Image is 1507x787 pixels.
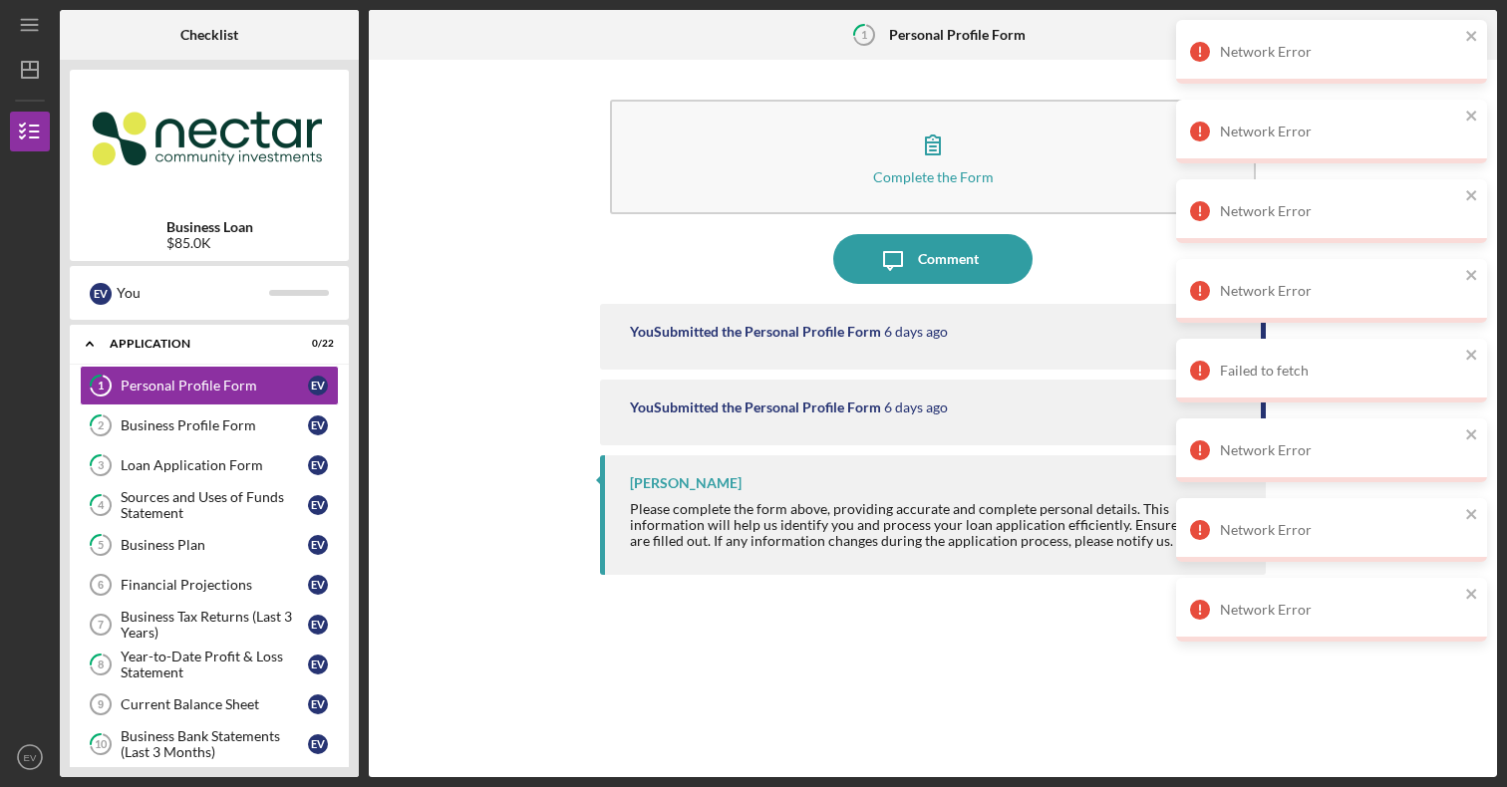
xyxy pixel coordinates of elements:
[1465,506,1479,525] button: close
[95,738,108,751] tspan: 10
[117,276,269,310] div: You
[80,645,339,684] a: 8Year-to-Date Profit & Loss StatementEV
[1465,347,1479,366] button: close
[166,219,253,235] b: Business Loan
[1465,586,1479,605] button: close
[308,694,328,714] div: E V
[180,27,238,43] b: Checklist
[98,698,104,710] tspan: 9
[298,338,334,350] div: 0 / 22
[121,537,308,553] div: Business Plan
[630,501,1245,549] div: Please complete the form above, providing accurate and complete personal details. This informatio...
[630,324,881,340] div: You Submitted the Personal Profile Form
[121,696,308,712] div: Current Balance Sheet
[80,525,339,565] a: 5Business PlanEV
[833,234,1033,284] button: Comment
[308,495,328,515] div: E V
[80,366,339,405] a: 1Personal Profile FormEV
[889,27,1026,43] b: Personal Profile Form
[308,415,328,435] div: E V
[308,734,328,754] div: E V
[80,565,339,605] a: 6Financial ProjectionsEV
[80,684,339,724] a: 9Current Balance SheetEV
[630,399,881,415] div: You Submitted the Personal Profile Form
[918,234,979,284] div: Comment
[98,419,104,432] tspan: 2
[121,417,308,433] div: Business Profile Form
[1220,283,1459,299] div: Network Error
[121,457,308,473] div: Loan Application Form
[80,445,339,485] a: 3Loan Application FormEV
[861,28,867,41] tspan: 1
[308,535,328,555] div: E V
[1465,267,1479,286] button: close
[630,475,742,491] div: [PERSON_NAME]
[98,380,104,393] tspan: 1
[1220,203,1459,219] div: Network Error
[80,724,339,764] a: 10Business Bank Statements (Last 3 Months)EV
[884,399,948,415] time: 2025-08-12 22:25
[1465,28,1479,47] button: close
[98,539,104,552] tspan: 5
[110,338,284,350] div: Application
[308,376,328,395] div: E V
[1220,124,1459,139] div: Network Error
[1220,602,1459,618] div: Network Error
[121,649,308,680] div: Year-to-Date Profit & Loss Statement
[1465,426,1479,445] button: close
[90,283,112,305] div: E V
[80,605,339,645] a: 7Business Tax Returns (Last 3 Years)EV
[10,737,50,777] button: EV
[1220,44,1459,60] div: Network Error
[121,609,308,641] div: Business Tax Returns (Last 3 Years)
[308,655,328,674] div: E V
[1465,187,1479,206] button: close
[1220,363,1459,379] div: Failed to fetch
[80,405,339,445] a: 2Business Profile FormEV
[1465,108,1479,127] button: close
[98,499,105,512] tspan: 4
[24,752,37,763] text: EV
[98,459,104,472] tspan: 3
[308,575,328,595] div: E V
[1220,522,1459,538] div: Network Error
[121,378,308,393] div: Personal Profile Form
[70,80,349,199] img: Product logo
[308,455,328,475] div: E V
[873,169,994,184] div: Complete the Form
[308,615,328,635] div: E V
[1220,442,1459,458] div: Network Error
[121,489,308,521] div: Sources and Uses of Funds Statement
[80,485,339,525] a: 4Sources and Uses of Funds StatementEV
[166,235,253,251] div: $85.0K
[884,324,948,340] time: 2025-08-12 22:28
[121,577,308,593] div: Financial Projections
[98,658,104,671] tspan: 8
[610,100,1255,214] button: Complete the Form
[98,579,104,591] tspan: 6
[98,619,104,631] tspan: 7
[121,728,308,760] div: Business Bank Statements (Last 3 Months)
